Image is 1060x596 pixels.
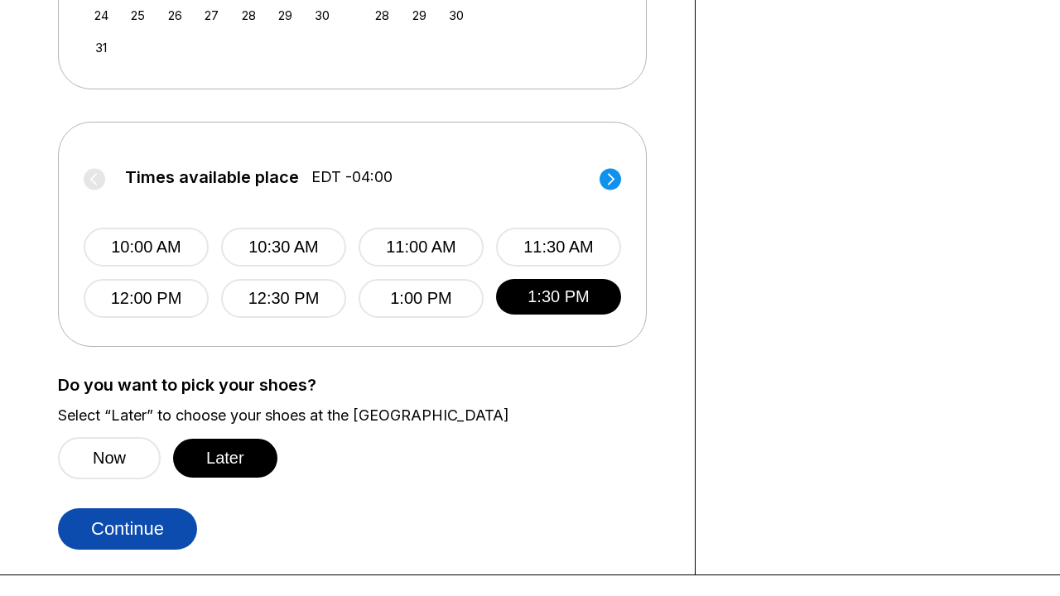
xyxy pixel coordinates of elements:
[445,4,467,26] div: Choose Tuesday, September 30th, 2025
[58,376,670,394] label: Do you want to pick your shoes?
[58,406,670,425] label: Select “Later” to choose your shoes at the [GEOGRAPHIC_DATA]
[125,168,299,186] span: Times available place
[311,4,334,26] div: Choose Saturday, August 30th, 2025
[200,4,223,26] div: Choose Wednesday, August 27th, 2025
[496,279,621,315] button: 1:30 PM
[238,4,260,26] div: Choose Thursday, August 28th, 2025
[58,508,197,550] button: Continue
[359,279,484,318] button: 1:00 PM
[84,228,209,267] button: 10:00 AM
[496,228,621,267] button: 11:30 AM
[164,4,186,26] div: Choose Tuesday, August 26th, 2025
[274,4,296,26] div: Choose Friday, August 29th, 2025
[311,168,393,186] span: EDT -04:00
[359,228,484,267] button: 11:00 AM
[173,439,277,478] button: Later
[90,4,113,26] div: Choose Sunday, August 24th, 2025
[221,228,346,267] button: 10:30 AM
[127,4,149,26] div: Choose Monday, August 25th, 2025
[58,437,161,479] button: Now
[221,279,346,318] button: 12:30 PM
[90,36,113,59] div: Choose Sunday, August 31st, 2025
[371,4,393,26] div: Choose Sunday, September 28th, 2025
[408,4,431,26] div: Choose Monday, September 29th, 2025
[84,279,209,318] button: 12:00 PM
